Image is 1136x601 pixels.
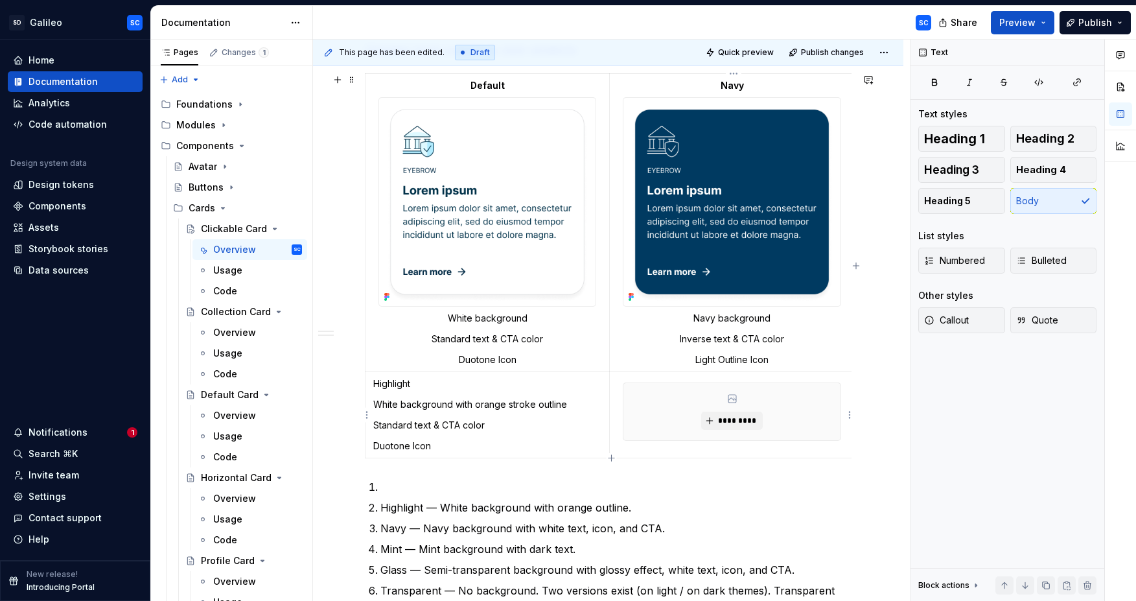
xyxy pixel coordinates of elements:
[8,239,143,259] a: Storybook stories
[702,43,780,62] button: Quick preview
[1010,248,1097,274] button: Bulleted
[27,582,95,593] p: Introducing Portal
[8,71,143,92] a: Documentation
[918,248,1005,274] button: Numbered
[8,529,143,550] button: Help
[192,426,307,447] a: Usage
[380,521,852,536] p: Navy — Navy background with white text, icon, and CTA.
[8,93,143,113] a: Analytics
[721,80,744,91] strong: Navy
[201,222,267,235] div: Clickable Card
[10,158,87,169] div: Design system data
[618,353,846,366] p: Light Outline Icon
[29,221,59,234] div: Assets
[924,254,985,267] span: Numbered
[1010,157,1097,183] button: Heading 4
[951,16,977,29] span: Share
[213,409,256,422] div: Overview
[1016,314,1058,327] span: Quote
[213,430,242,443] div: Usage
[172,75,188,85] span: Add
[213,513,242,526] div: Usage
[8,508,143,528] button: Contact support
[201,554,255,567] div: Profile Card
[1078,16,1112,29] span: Publish
[9,15,25,30] div: SD
[718,47,774,58] span: Quick preview
[192,281,307,301] a: Code
[380,541,852,557] p: Mint — Mint background with dark text.
[380,500,852,515] p: Highlight — White background with orange outline.
[156,136,307,156] div: Components
[618,333,846,346] p: Inverse text & CTA color
[29,469,79,482] div: Invite team
[29,490,66,503] div: Settings
[192,260,307,281] a: Usage
[29,118,107,131] div: Code automation
[213,575,256,588] div: Overview
[180,550,307,571] a: Profile Card
[8,50,143,71] a: Home
[918,230,964,242] div: List styles
[29,178,94,191] div: Design tokens
[213,451,237,464] div: Code
[924,163,979,176] span: Heading 3
[213,347,242,360] div: Usage
[801,47,864,58] span: Publish changes
[161,16,284,29] div: Documentation
[918,576,981,595] div: Block actions
[8,174,143,195] a: Design tokens
[161,47,198,58] div: Pages
[192,322,307,343] a: Overview
[27,569,78,580] p: New release!
[379,98,596,306] img: ad8c5ae5-47a0-4370-824e-e8f2d5fe8db7.png
[924,132,985,145] span: Heading 1
[29,54,54,67] div: Home
[127,427,137,438] span: 1
[192,405,307,426] a: Overview
[189,160,217,173] div: Avatar
[470,47,490,58] span: Draft
[470,80,505,91] strong: Default
[8,465,143,486] a: Invite team
[180,467,307,488] a: Horizontal Card
[168,156,307,177] a: Avatar
[156,115,307,136] div: Modules
[130,18,140,28] div: SC
[1010,307,1097,333] button: Quote
[1016,163,1066,176] span: Heading 4
[213,326,256,339] div: Overview
[918,289,973,302] div: Other styles
[201,305,271,318] div: Collection Card
[213,243,256,256] div: Overview
[213,534,237,547] div: Code
[918,580,969,591] div: Block actions
[924,314,969,327] span: Callout
[213,264,242,277] div: Usage
[8,114,143,135] a: Code automation
[3,8,148,36] button: SDGalileoSC
[924,194,971,207] span: Heading 5
[294,243,301,256] div: SC
[29,200,86,213] div: Components
[180,384,307,405] a: Default Card
[29,75,98,88] div: Documentation
[156,94,307,115] div: Foundations
[213,285,237,298] div: Code
[222,47,269,58] div: Changes
[373,353,601,366] p: Duotone Icon
[29,447,78,460] div: Search ⌘K
[918,157,1005,183] button: Heading 3
[201,388,259,401] div: Default Card
[192,364,307,384] a: Code
[180,301,307,322] a: Collection Card
[1010,126,1097,152] button: Heading 2
[919,18,929,28] div: SC
[29,264,89,277] div: Data sources
[29,512,102,524] div: Contact support
[8,260,143,281] a: Data sources
[192,571,307,592] a: Overview
[380,562,852,578] p: Glass — Semi-transparent background with glossy effect, white text, icon, and CTA.
[1016,254,1067,267] span: Bulleted
[213,368,237,381] div: Code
